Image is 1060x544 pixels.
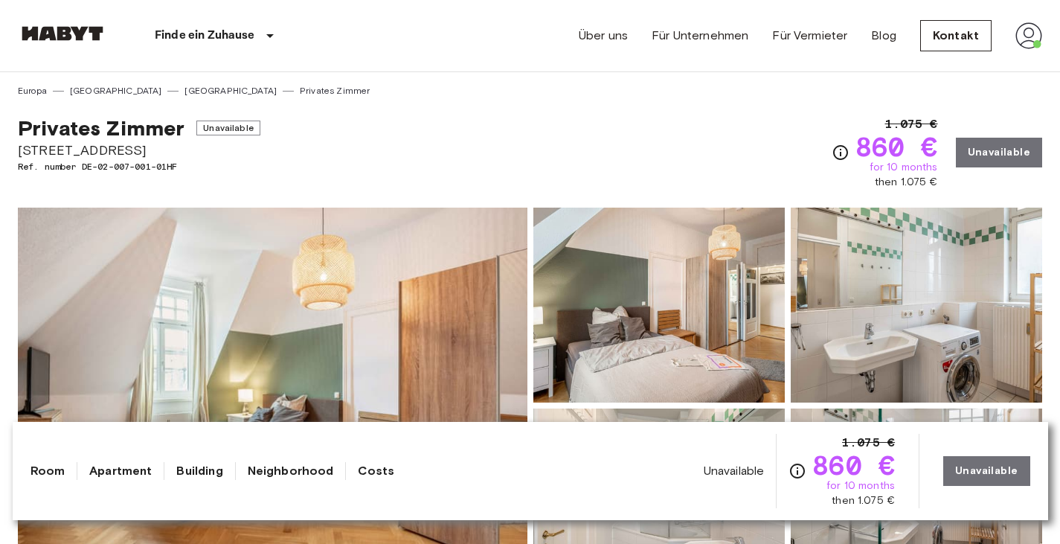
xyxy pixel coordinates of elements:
a: Neighborhood [248,462,334,480]
a: Blog [871,27,896,45]
img: avatar [1015,22,1042,49]
span: Unavailable [704,463,765,479]
span: [STREET_ADDRESS] [18,141,260,160]
a: Apartment [89,462,152,480]
img: Picture of unit DE-02-007-001-01HF [533,208,785,403]
svg: Check cost overview for full price breakdown. Please note that discounts apply to new joiners onl... [832,144,849,161]
img: Picture of unit DE-02-007-001-01HF [791,208,1042,403]
span: 860 € [855,133,938,160]
span: Unavailable [196,121,260,135]
a: Privates Zimmer [300,84,370,97]
span: then 1.075 € [832,493,895,508]
a: Costs [358,462,394,480]
a: Für Unternehmen [652,27,748,45]
a: Building [176,462,222,480]
p: Finde ein Zuhause [155,27,255,45]
svg: Check cost overview for full price breakdown. Please note that discounts apply to new joiners onl... [788,462,806,480]
span: for 10 months [870,160,938,175]
img: Habyt [18,26,107,41]
a: [GEOGRAPHIC_DATA] [184,84,277,97]
span: Ref. number DE-02-007-001-01HF [18,160,260,173]
span: 1.075 € [842,434,895,452]
a: [GEOGRAPHIC_DATA] [70,84,162,97]
a: Für Vermieter [772,27,847,45]
span: Privates Zimmer [18,115,184,141]
a: Room [30,462,65,480]
a: Über uns [579,27,628,45]
a: Kontakt [920,20,992,51]
a: Europa [18,84,47,97]
span: 1.075 € [885,115,938,133]
span: then 1.075 € [875,175,938,190]
span: 860 € [812,452,895,479]
span: for 10 months [826,479,895,493]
